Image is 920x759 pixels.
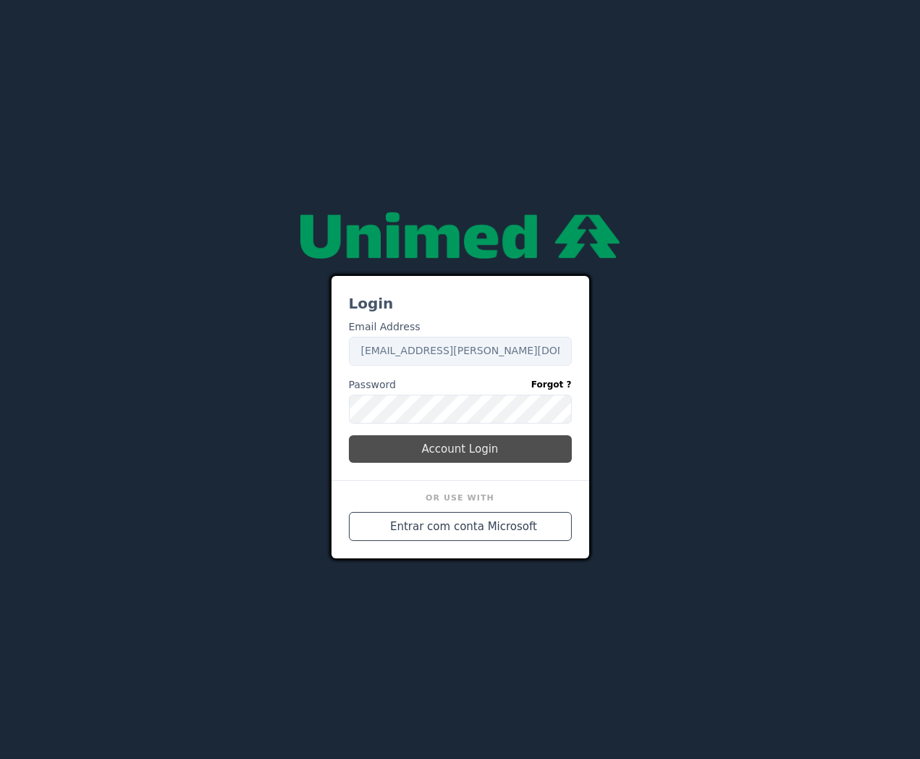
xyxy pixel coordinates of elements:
h6: Or Use With [349,492,572,506]
img: null [300,212,620,259]
input: Enter your email [349,337,572,366]
button: Entrar com conta Microsoft [349,512,572,541]
button: Account Login [349,435,572,463]
a: Forgot ? [531,377,572,393]
label: Email Address [349,319,421,335]
h3: Login [349,293,572,314]
span: Entrar com conta Microsoft [390,519,537,535]
label: Password [349,377,572,393]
